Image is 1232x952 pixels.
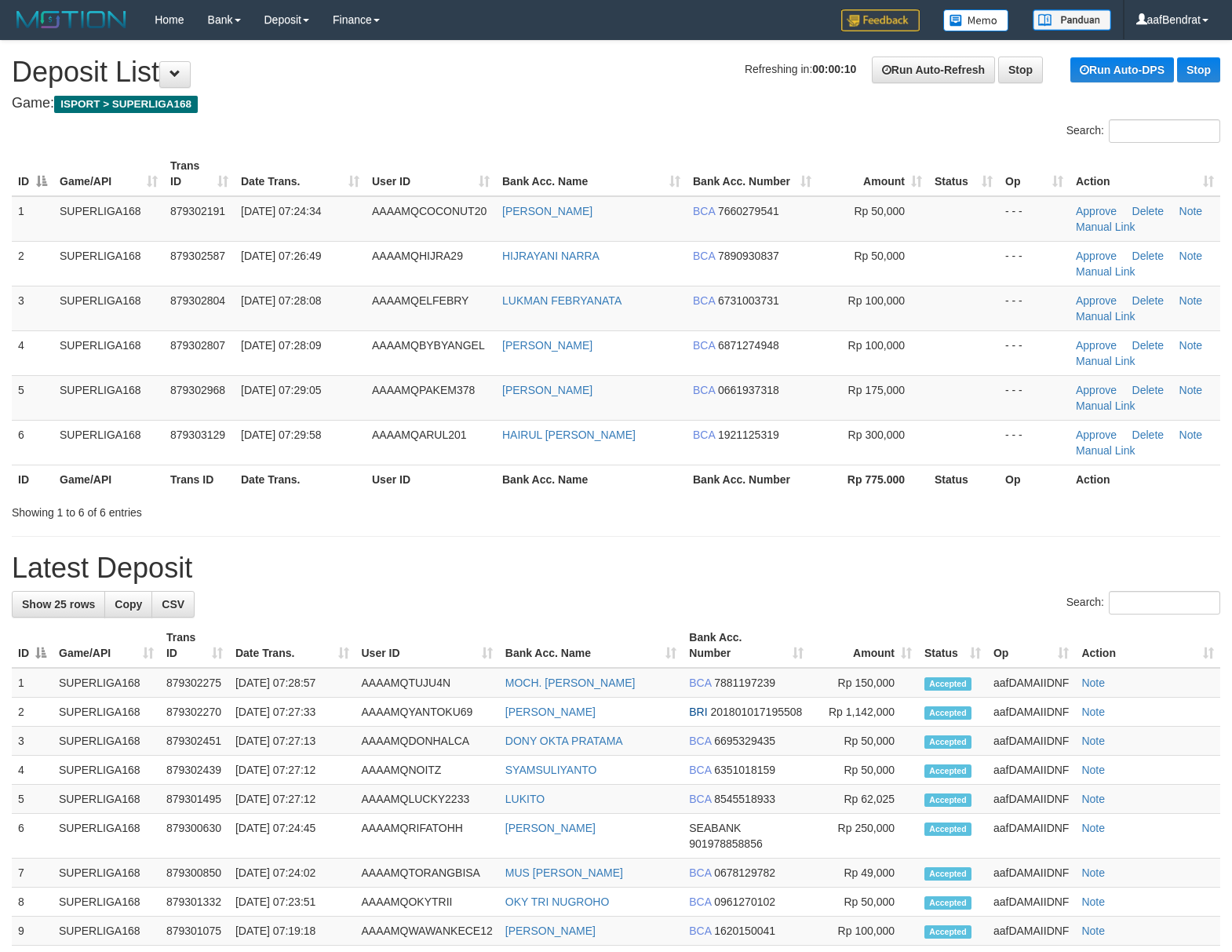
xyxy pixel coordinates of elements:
[818,151,928,196] th: Amount: activate to sort column ascending
[818,465,928,494] th: Rp 775.000
[241,250,321,262] span: [DATE] 07:26:49
[229,888,355,917] td: [DATE] 07:23:51
[160,727,229,756] td: 879302451
[505,764,597,776] a: SYAMSULIYANTO
[1066,119,1220,143] label: Search:
[810,756,918,785] td: Rp 50,000
[745,63,856,75] span: Refreshing in:
[22,598,95,611] span: Show 25 rows
[505,925,596,937] a: [PERSON_NAME]
[53,859,160,888] td: SUPERLIGA168
[355,698,499,727] td: AAAAMQYANTOKU69
[718,339,779,352] span: Copy 6871274948 to clipboard
[687,151,818,196] th: Bank Acc. Number: activate to sort column ascending
[924,764,971,778] span: Accepted
[372,384,475,396] span: AAAAMQPAKEM378
[810,623,918,668] th: Amount: activate to sort column ascending
[693,384,715,396] span: BCA
[229,814,355,859] td: [DATE] 07:24:45
[12,498,501,520] div: Showing 1 to 6 of 6 entries
[12,8,131,31] img: MOTION_logo.png
[53,420,164,465] td: SUPERLIGA168
[355,668,499,698] td: AAAAMQTUJU4N
[1132,429,1164,441] a: Delete
[924,925,971,939] span: Accepted
[848,384,905,396] span: Rp 175,000
[53,668,160,698] td: SUPERLIGA168
[689,822,741,834] span: SEABANK
[1076,310,1135,323] a: Manual Link
[924,677,971,691] span: Accepted
[170,429,225,441] span: 879303129
[160,917,229,946] td: 879301075
[496,151,687,196] th: Bank Acc. Name: activate to sort column ascending
[1132,294,1164,307] a: Delete
[12,196,53,242] td: 1
[12,151,53,196] th: ID: activate to sort column descending
[366,465,496,494] th: User ID
[714,764,775,776] span: Copy 6351018159 to clipboard
[718,384,779,396] span: Copy 0661937318 to clipboard
[1070,151,1220,196] th: Action: activate to sort column ascending
[372,429,467,441] span: AAAAMQARUL201
[229,698,355,727] td: [DATE] 07:27:33
[714,925,775,937] span: Copy 1620150041 to clipboard
[229,756,355,785] td: [DATE] 07:27:12
[924,706,971,720] span: Accepted
[1081,706,1105,718] a: Note
[235,151,366,196] th: Date Trans.: activate to sort column ascending
[496,465,687,494] th: Bank Acc. Name
[714,866,775,879] span: Copy 0678129782 to clipboard
[12,286,53,330] td: 3
[12,698,53,727] td: 2
[810,785,918,814] td: Rp 62,025
[810,888,918,917] td: Rp 50,000
[1109,591,1220,615] input: Search:
[714,677,775,689] span: Copy 7881197239 to clipboard
[12,727,53,756] td: 3
[170,384,225,396] span: 879302968
[693,294,715,307] span: BCA
[115,598,142,611] span: Copy
[241,384,321,396] span: [DATE] 07:29:05
[1070,465,1220,494] th: Action
[12,420,53,465] td: 6
[1076,355,1135,367] a: Manual Link
[711,706,803,718] span: Copy 201801017195508 to clipboard
[1070,57,1174,82] a: Run Auto-DPS
[170,250,225,262] span: 879302587
[1076,250,1117,262] a: Approve
[689,706,707,718] span: BRI
[151,591,195,618] a: CSV
[693,429,715,441] span: BCA
[924,867,971,881] span: Accepted
[854,250,905,262] span: Rp 50,000
[160,756,229,785] td: 879302439
[999,330,1070,375] td: - - -
[229,727,355,756] td: [DATE] 07:27:13
[355,756,499,785] td: AAAAMQNOITZ
[160,814,229,859] td: 879300630
[164,465,235,494] th: Trans ID
[53,888,160,917] td: SUPERLIGA168
[502,250,600,262] a: HIJRAYANI NARRA
[12,668,53,698] td: 1
[1081,764,1105,776] a: Note
[12,96,1220,111] h4: Game:
[355,785,499,814] td: AAAAMQLUCKY2233
[12,57,1220,88] h1: Deposit List
[160,623,229,668] th: Trans ID: activate to sort column ascending
[160,698,229,727] td: 879302270
[1179,384,1203,396] a: Note
[987,756,1075,785] td: aafDAMAIIDNF
[848,294,905,307] span: Rp 100,000
[355,727,499,756] td: AAAAMQDONHALCA
[1081,677,1105,689] a: Note
[689,735,711,747] span: BCA
[687,465,818,494] th: Bank Acc. Number
[689,793,711,805] span: BCA
[1177,57,1220,82] a: Stop
[12,330,53,375] td: 4
[53,917,160,946] td: SUPERLIGA168
[502,294,621,307] a: LUKMAN FEBRYANATA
